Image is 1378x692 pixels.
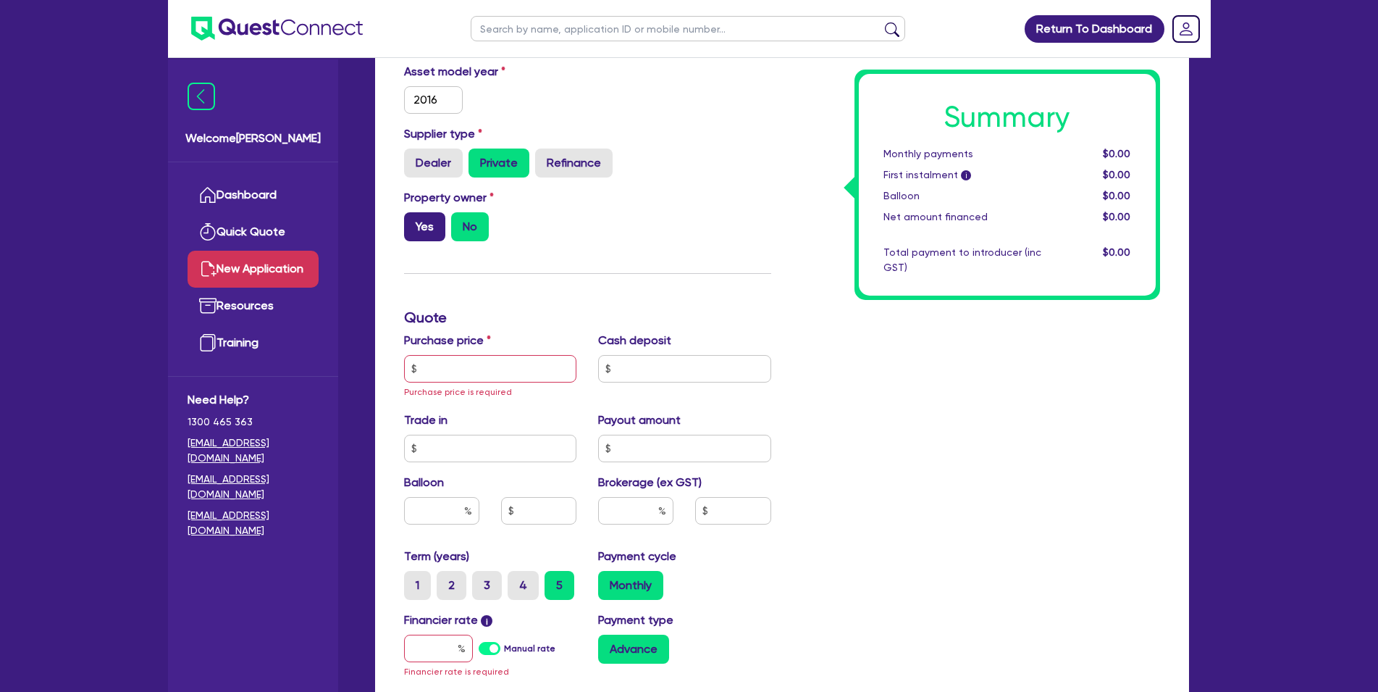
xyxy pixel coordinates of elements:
[393,63,588,80] label: Asset model year
[598,332,671,349] label: Cash deposit
[199,334,217,351] img: training
[545,571,574,600] label: 5
[1103,211,1130,222] span: $0.00
[873,209,1052,225] div: Net amount financed
[404,309,771,326] h3: Quote
[188,251,319,288] a: New Application
[404,548,469,565] label: Term (years)
[1167,10,1205,48] a: Dropdown toggle
[404,667,509,677] span: Financier rate is required
[185,130,321,147] span: Welcome [PERSON_NAME]
[188,325,319,362] a: Training
[404,149,463,178] label: Dealer
[188,288,319,325] a: Resources
[598,474,702,491] label: Brokerage (ex GST)
[188,177,319,214] a: Dashboard
[191,17,363,41] img: quest-connect-logo-blue
[598,635,669,664] label: Advance
[404,189,494,207] label: Property owner
[1103,148,1130,159] span: $0.00
[404,571,431,600] label: 1
[404,412,448,429] label: Trade in
[188,472,319,502] a: [EMAIL_ADDRESS][DOMAIN_NAME]
[598,412,681,429] label: Payout amount
[404,612,493,629] label: Financier rate
[199,297,217,314] img: resources
[188,214,319,251] a: Quick Quote
[188,391,319,409] span: Need Help?
[188,508,319,538] a: [EMAIL_ADDRESS][DOMAIN_NAME]
[188,414,319,430] span: 1300 465 363
[469,149,529,178] label: Private
[598,548,676,565] label: Payment cycle
[1025,15,1164,43] a: Return To Dashboard
[471,16,905,41] input: Search by name, application ID or mobile number...
[404,125,482,143] label: Supplier type
[199,223,217,241] img: quick-quote
[188,435,319,466] a: [EMAIL_ADDRESS][DOMAIN_NAME]
[481,615,492,627] span: i
[404,212,445,241] label: Yes
[873,245,1052,275] div: Total payment to introducer (inc GST)
[404,332,491,349] label: Purchase price
[404,474,444,491] label: Balloon
[598,612,673,629] label: Payment type
[1103,190,1130,201] span: $0.00
[873,188,1052,204] div: Balloon
[188,83,215,110] img: icon-menu-close
[472,571,502,600] label: 3
[199,260,217,278] img: new-application
[508,571,539,600] label: 4
[961,171,971,181] span: i
[437,571,466,600] label: 2
[873,146,1052,162] div: Monthly payments
[598,571,663,600] label: Monthly
[504,642,555,655] label: Manual rate
[535,149,613,178] label: Refinance
[451,212,489,241] label: No
[1103,246,1130,258] span: $0.00
[1103,169,1130,180] span: $0.00
[883,100,1131,135] h1: Summary
[404,387,512,397] span: Purchase price is required
[873,167,1052,183] div: First instalment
